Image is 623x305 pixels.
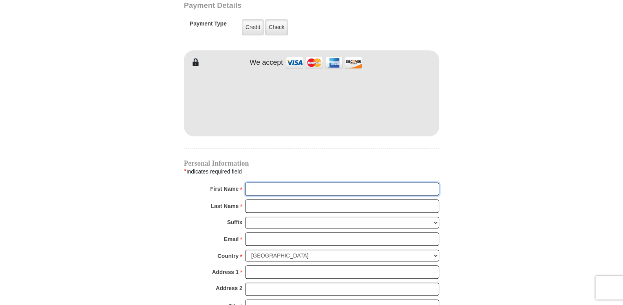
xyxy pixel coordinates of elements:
strong: Address 1 [212,267,239,278]
label: Credit [242,19,264,35]
h4: Personal Information [184,160,439,166]
h3: Payment Details [184,1,384,10]
strong: Suffix [227,217,242,228]
div: Indicates required field [184,166,439,177]
h5: Payment Type [190,20,227,31]
strong: Address 2 [216,283,242,294]
img: credit cards accepted [285,54,363,71]
h4: We accept [250,58,283,67]
strong: Last Name [211,201,239,212]
strong: Country [218,250,239,261]
strong: First Name [210,183,238,194]
strong: Email [224,234,238,245]
label: Check [265,19,288,35]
